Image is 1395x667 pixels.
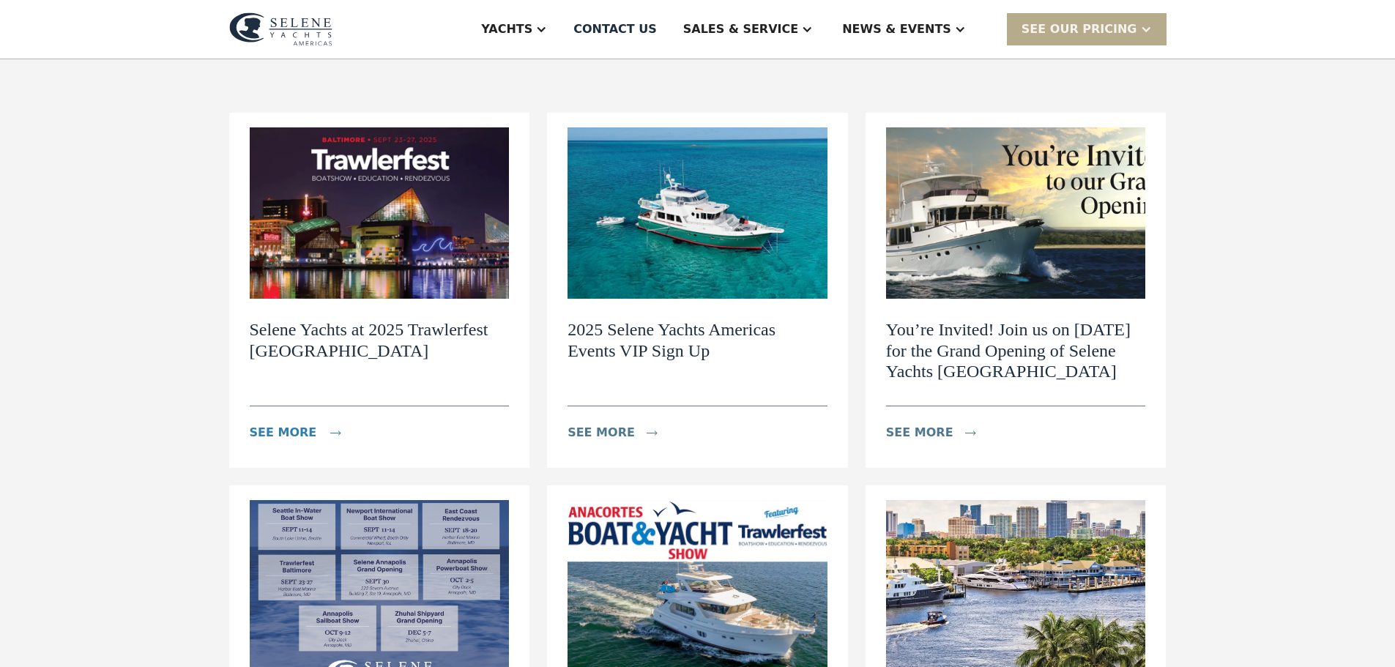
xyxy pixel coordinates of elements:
[330,431,341,436] img: icon
[481,21,532,38] div: Yachts
[1007,13,1167,45] div: SEE Our Pricing
[965,431,976,436] img: icon
[547,113,848,468] a: 2025 Selene Yachts Americas Events VIP Sign Upsee moreicon
[568,319,827,362] h2: 2025 Selene Yachts Americas Events VIP Sign Up
[647,431,658,436] img: icon
[886,319,1146,382] h2: You’re Invited! Join us on [DATE] for the Grand Opening of Selene Yachts [GEOGRAPHIC_DATA]
[886,424,953,441] div: see more
[229,113,530,468] a: Selene Yachts at 2025 Trawlerfest [GEOGRAPHIC_DATA]see moreicon
[842,21,951,38] div: News & EVENTS
[250,319,510,362] h2: Selene Yachts at 2025 Trawlerfest [GEOGRAPHIC_DATA]
[568,424,635,441] div: see more
[250,424,317,441] div: see more
[866,113,1167,468] a: You’re Invited! Join us on [DATE] for the Grand Opening of Selene Yachts [GEOGRAPHIC_DATA]see mor...
[229,12,332,46] img: logo
[573,21,657,38] div: Contact US
[683,21,798,38] div: Sales & Service
[1022,21,1137,38] div: SEE Our Pricing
